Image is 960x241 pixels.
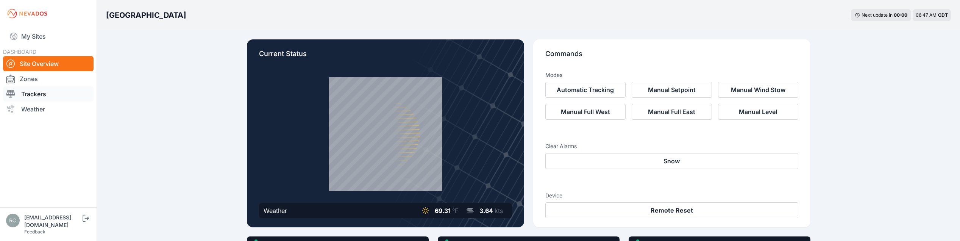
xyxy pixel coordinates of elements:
[545,202,798,218] button: Remote Reset
[24,214,81,229] div: [EMAIL_ADDRESS][DOMAIN_NAME]
[545,153,798,169] button: Snow
[3,49,36,55] span: DASHBOARD
[3,27,94,45] a: My Sites
[632,104,712,120] button: Manual Full East
[3,86,94,102] a: Trackers
[545,82,626,98] button: Automatic Tracking
[6,214,20,227] img: rono@prim.com
[545,142,798,150] h3: Clear Alarms
[435,207,451,214] span: 69.31
[545,71,562,79] h3: Modes
[545,104,626,120] button: Manual Full West
[938,12,948,18] span: CDT
[495,207,503,214] span: kts
[259,49,512,65] p: Current Status
[3,56,94,71] a: Site Overview
[106,10,186,20] h3: [GEOGRAPHIC_DATA]
[862,12,893,18] span: Next update in
[106,5,186,25] nav: Breadcrumb
[6,8,48,20] img: Nevados
[894,12,907,18] div: 00 : 00
[3,102,94,117] a: Weather
[718,104,798,120] button: Manual Level
[718,82,798,98] button: Manual Wind Stow
[3,71,94,86] a: Zones
[545,192,798,199] h3: Device
[632,82,712,98] button: Manual Setpoint
[452,207,458,214] span: °F
[479,207,493,214] span: 3.64
[264,206,287,215] div: Weather
[916,12,937,18] span: 06:47 AM
[545,49,798,65] p: Commands
[24,229,45,235] a: Feedback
